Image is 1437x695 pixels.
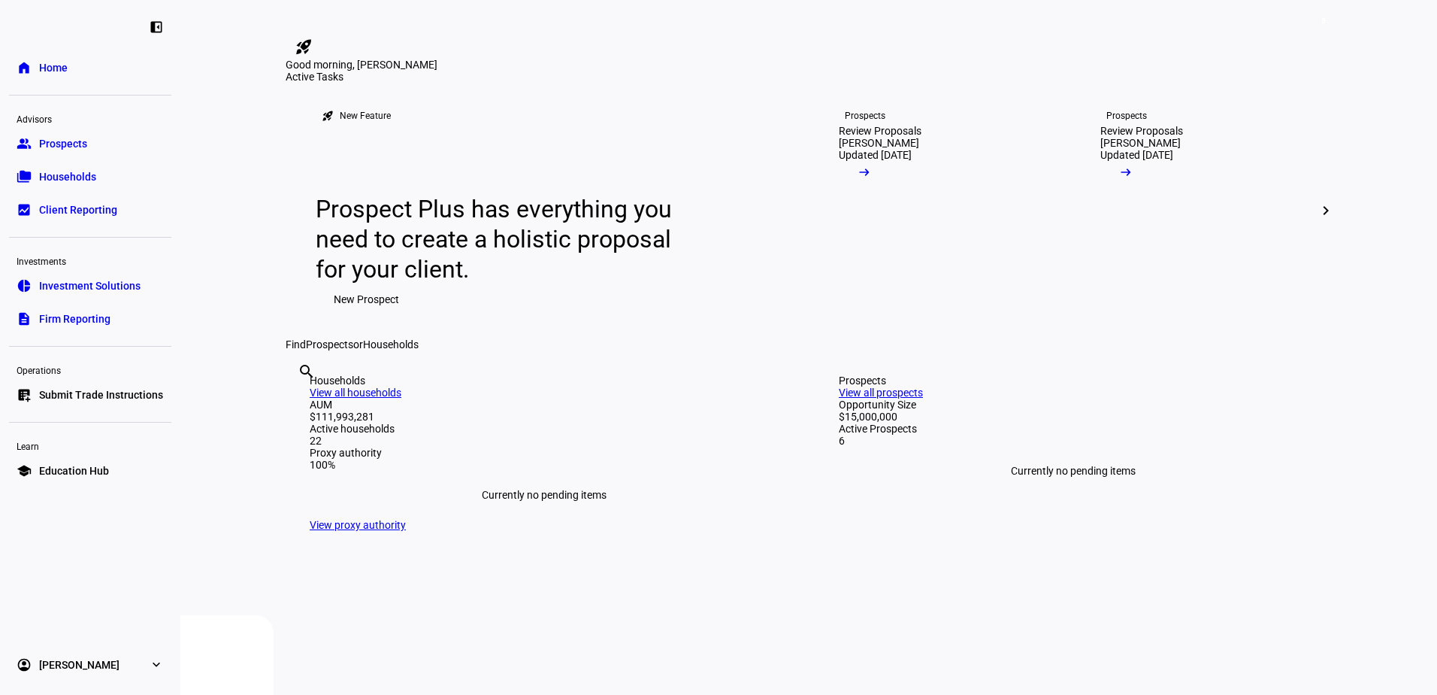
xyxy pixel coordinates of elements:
[9,304,171,334] a: descriptionFirm Reporting
[839,125,921,137] div: Review Proposals
[9,271,171,301] a: pie_chartInvestment Solutions
[1100,125,1183,137] div: Review Proposals
[39,136,87,151] span: Prospects
[9,162,171,192] a: folder_copyHouseholds
[839,435,1308,447] div: 6
[17,657,32,672] eth-mat-symbol: account_circle
[316,194,686,284] div: Prospect Plus has everything you need to create a holistic proposal for your client.
[839,387,923,399] a: View all prospects
[295,38,313,56] mat-icon: rocket_launch
[1100,137,1181,149] div: [PERSON_NAME]
[340,110,391,122] div: New Feature
[310,459,779,471] div: 100%
[17,202,32,217] eth-mat-symbol: bid_landscape
[322,110,334,122] mat-icon: rocket_launch
[839,149,912,161] div: Updated [DATE]
[17,169,32,184] eth-mat-symbol: folder_copy
[363,338,419,351] span: Households
[9,129,171,159] a: groupProspects
[310,471,779,519] div: Currently no pending items
[310,375,779,387] div: Households
[149,20,164,35] eth-mat-symbol: left_panel_close
[39,657,119,672] span: [PERSON_NAME]
[17,60,32,75] eth-mat-symbol: home
[17,278,32,293] eth-mat-symbol: pie_chart
[839,447,1308,495] div: Currently no pending items
[17,311,32,326] eth-mat-symbol: description
[39,387,163,402] span: Submit Trade Instructions
[9,53,171,83] a: homeHome
[17,136,32,151] eth-mat-symbol: group
[39,311,110,326] span: Firm Reporting
[310,519,406,531] a: View proxy authority
[1318,15,1330,27] span: 5
[310,447,779,459] div: Proxy authority
[839,399,1308,411] div: Opportunity Size
[316,284,417,314] button: New Prospect
[1106,110,1147,122] div: Prospects
[9,250,171,271] div: Investments
[17,463,32,478] eth-mat-symbol: school
[9,435,171,456] div: Learn
[310,399,779,411] div: AUM
[815,83,1064,338] a: ProspectsReview Proposals[PERSON_NAME]Updated [DATE]
[149,657,164,672] eth-mat-symbol: expand_more
[9,108,171,129] div: Advisors
[310,387,401,399] a: View all households
[286,59,1332,71] div: Good morning, [PERSON_NAME]
[839,137,919,149] div: [PERSON_NAME]
[1317,202,1335,220] mat-icon: chevron_right
[39,463,109,478] span: Education Hub
[39,278,141,293] span: Investment Solutions
[1118,165,1133,180] mat-icon: arrow_right_alt
[17,387,32,402] eth-mat-symbol: list_alt_add
[1076,83,1326,338] a: ProspectsReview Proposals[PERSON_NAME]Updated [DATE]
[9,195,171,225] a: bid_landscapeClient Reporting
[845,110,885,122] div: Prospects
[39,60,68,75] span: Home
[310,411,779,423] div: $111,993,281
[310,435,779,447] div: 22
[9,359,171,380] div: Operations
[306,338,353,351] span: Prospects
[310,423,779,435] div: Active households
[298,363,316,381] mat-icon: search
[334,284,399,314] span: New Prospect
[839,423,1308,435] div: Active Prospects
[1100,149,1173,161] div: Updated [DATE]
[839,375,1308,387] div: Prospects
[286,338,1332,351] div: Find or
[839,411,1308,423] div: $15,000,000
[286,71,1332,83] div: Active Tasks
[39,169,96,184] span: Households
[857,165,872,180] mat-icon: arrow_right_alt
[39,202,117,217] span: Client Reporting
[298,383,301,401] input: Enter name of prospect or household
